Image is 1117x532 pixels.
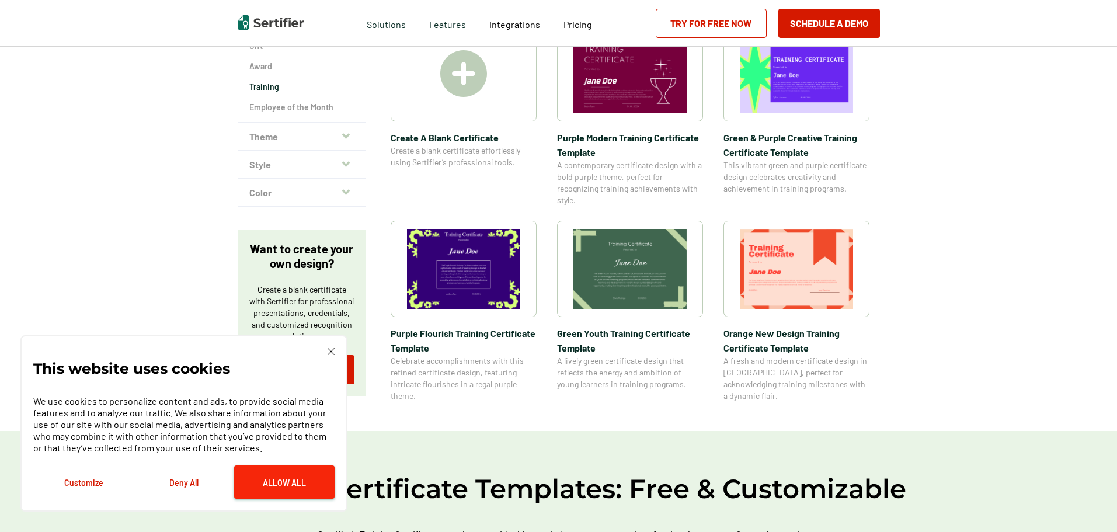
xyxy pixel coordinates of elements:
a: Employee of the Month [249,102,354,113]
span: Celebrate accomplishments with this refined certificate design, featuring intricate flourishes in... [391,355,537,402]
p: Want to create your own design? [249,242,354,271]
span: Create a blank certificate effortlessly using Sertifier’s professional tools. [391,145,537,168]
span: A fresh and modern certificate design in [GEOGRAPHIC_DATA], perfect for acknowledging training mi... [723,355,869,402]
img: Orange New Design Training Certificate Template [740,229,853,309]
a: Training [249,81,354,93]
span: Create A Blank Certificate [391,130,537,145]
span: Green & Purple Creative Training Certificate Template [723,130,869,159]
a: Purple Modern Training Certificate TemplatePurple Modern Training Certificate TemplateA contempor... [557,25,703,206]
a: Try for Free Now [656,9,767,38]
button: Customize [33,465,134,499]
button: Deny All [134,465,234,499]
span: Green Youth Training Certificate Template [557,326,703,355]
a: Pricing [563,16,592,30]
a: Orange New Design Training Certificate TemplateOrange New Design Training Certificate TemplateA f... [723,221,869,402]
a: Integrations [489,16,540,30]
button: Allow All [234,465,335,499]
button: Color [238,179,366,207]
img: Cookie Popup Close [328,348,335,355]
img: Create A Blank Certificate [440,50,487,97]
a: Purple Flourish Training Certificate TemplatePurple Flourish Training Certificate TemplateCelebra... [391,221,537,402]
button: Schedule a Demo [778,9,880,38]
span: Pricing [563,19,592,30]
img: Green & Purple Creative Training Certificate Template [740,33,853,113]
span: This vibrant green and purple certificate design celebrates creativity and achievement in trainin... [723,159,869,194]
h2: Training Certificate Templates: Free & Customizable [208,472,909,506]
iframe: Chat Widget [1059,476,1117,532]
span: Purple Modern Training Certificate Template [557,130,703,159]
span: Solutions [367,16,406,30]
img: Purple Modern Training Certificate Template [573,33,687,113]
img: Sertifier | Digital Credentialing Platform [238,15,304,30]
span: Features [429,16,466,30]
button: Theme [238,123,366,151]
span: A lively green certificate design that reflects the energy and ambition of young learners in trai... [557,355,703,390]
button: Style [238,151,366,179]
img: Green Youth Training Certificate Template [573,229,687,309]
a: Green & Purple Creative Training Certificate TemplateGreen & Purple Creative Training Certificate... [723,25,869,206]
span: A contemporary certificate design with a bold purple theme, perfect for recognizing training achi... [557,159,703,206]
a: Award [249,61,354,72]
p: This website uses cookies [33,363,230,374]
a: Green Youth Training Certificate TemplateGreen Youth Training Certificate TemplateA lively green ... [557,221,703,402]
span: Integrations [489,19,540,30]
span: Purple Flourish Training Certificate Template [391,326,537,355]
img: Purple Flourish Training Certificate Template [407,229,520,309]
p: We use cookies to personalize content and ads, to provide social media features and to analyze ou... [33,395,335,454]
span: Orange New Design Training Certificate Template [723,326,869,355]
p: Create a blank certificate with Sertifier for professional presentations, credentials, and custom... [249,284,354,342]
